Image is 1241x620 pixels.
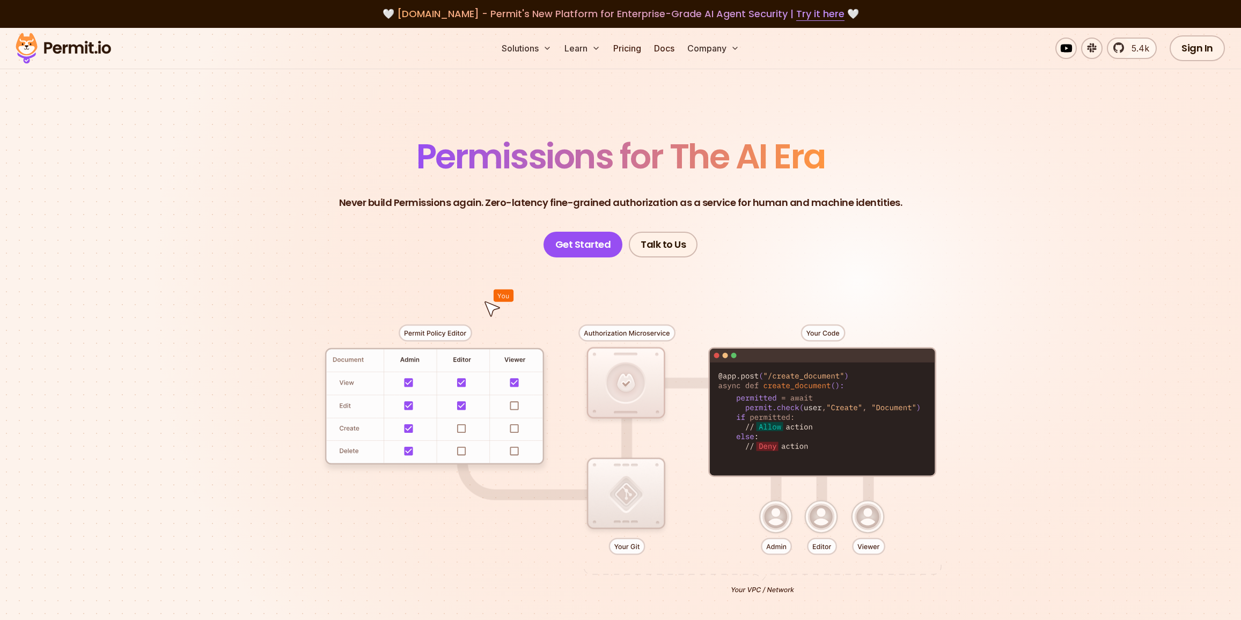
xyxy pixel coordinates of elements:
a: Talk to Us [629,232,697,257]
a: 5.4k [1107,38,1157,59]
a: Pricing [609,38,645,59]
a: Try it here [796,7,845,21]
img: Permit logo [11,30,116,67]
a: Sign In [1170,35,1225,61]
button: Solutions [497,38,556,59]
button: Learn [560,38,605,59]
span: 5.4k [1125,42,1149,55]
span: Permissions for The AI Era [416,132,825,180]
a: Get Started [544,232,623,257]
span: [DOMAIN_NAME] - Permit's New Platform for Enterprise-Grade AI Agent Security | [397,7,845,20]
button: Company [683,38,744,59]
a: Docs [650,38,679,59]
p: Never build Permissions again. Zero-latency fine-grained authorization as a service for human and... [339,195,902,210]
div: 🤍 🤍 [26,6,1215,21]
